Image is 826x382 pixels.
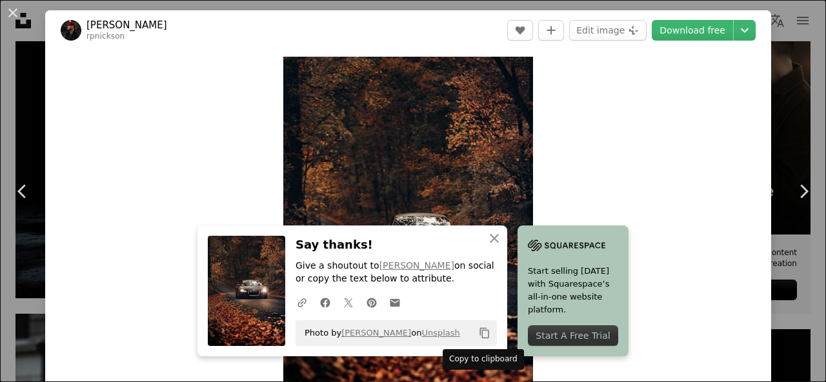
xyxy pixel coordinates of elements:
span: Start selling [DATE] with Squarespace’s all-in-one website platform. [528,264,618,316]
a: Unsplash [421,328,459,338]
button: Copy to clipboard [474,322,496,344]
img: file-1705255347840-230a6ab5bca9image [528,236,605,255]
div: Start A Free Trial [528,325,618,346]
a: Share on Twitter [337,289,360,315]
a: Start selling [DATE] with Squarespace’s all-in-one website platform.Start A Free Trial [518,225,629,356]
button: Like [507,20,533,41]
img: Go to Roberto Nickson's profile [61,20,81,41]
a: Share on Facebook [314,289,337,315]
a: Share over email [383,289,407,315]
button: Add to Collection [538,20,564,41]
div: Copy to clipboard [443,349,524,370]
a: [PERSON_NAME] [379,260,454,271]
a: Share on Pinterest [360,289,383,315]
a: rpnickson [86,32,125,41]
button: Edit image [569,20,647,41]
a: [PERSON_NAME] [341,328,411,338]
button: Choose download size [734,20,756,41]
a: [PERSON_NAME] [86,19,167,32]
a: Next [781,129,826,253]
h3: Say thanks! [296,236,497,254]
a: Download free [652,20,733,41]
p: Give a shoutout to on social or copy the text below to attribute. [296,260,497,285]
span: Photo by on [298,323,460,343]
